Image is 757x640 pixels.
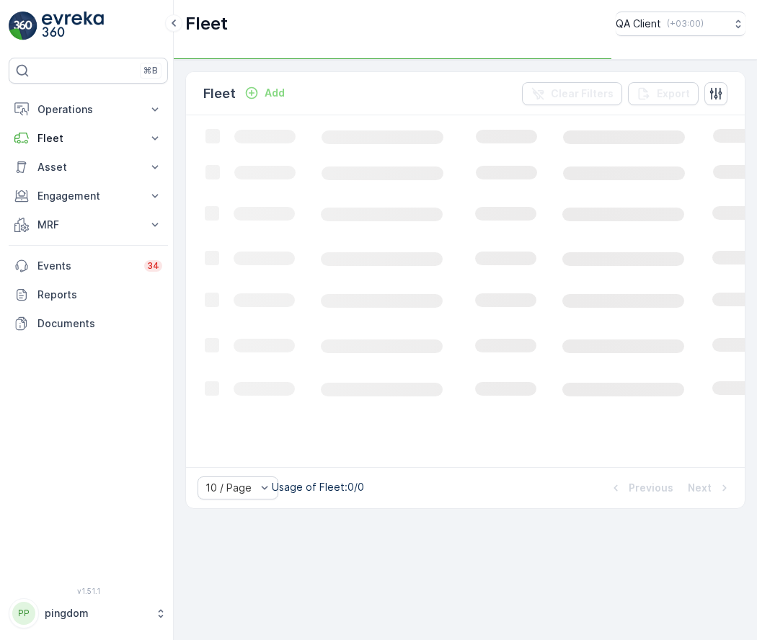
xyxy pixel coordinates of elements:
[9,280,168,309] a: Reports
[551,86,614,101] p: Clear Filters
[688,481,712,495] p: Next
[9,182,168,210] button: Engagement
[203,84,236,104] p: Fleet
[657,86,690,101] p: Export
[37,131,139,146] p: Fleet
[9,252,168,280] a: Events34
[37,316,162,331] p: Documents
[272,480,364,494] p: Usage of Fleet : 0/0
[37,160,139,174] p: Asset
[616,17,661,31] p: QA Client
[9,210,168,239] button: MRF
[37,259,136,273] p: Events
[37,189,139,203] p: Engagement
[265,86,285,100] p: Add
[37,102,139,117] p: Operations
[239,84,291,102] button: Add
[37,288,162,302] p: Reports
[12,602,35,625] div: PP
[147,260,159,272] p: 34
[9,153,168,182] button: Asset
[522,82,622,105] button: Clear Filters
[9,95,168,124] button: Operations
[45,606,148,621] p: pingdom
[37,218,139,232] p: MRF
[143,65,158,76] p: ⌘B
[9,12,37,40] img: logo
[628,82,699,105] button: Export
[667,18,704,30] p: ( +03:00 )
[686,479,733,497] button: Next
[9,598,168,628] button: PPpingdom
[629,481,673,495] p: Previous
[607,479,675,497] button: Previous
[42,12,104,40] img: logo_light-DOdMpM7g.png
[9,309,168,338] a: Documents
[9,124,168,153] button: Fleet
[9,587,168,595] span: v 1.51.1
[185,12,228,35] p: Fleet
[616,12,745,36] button: QA Client(+03:00)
